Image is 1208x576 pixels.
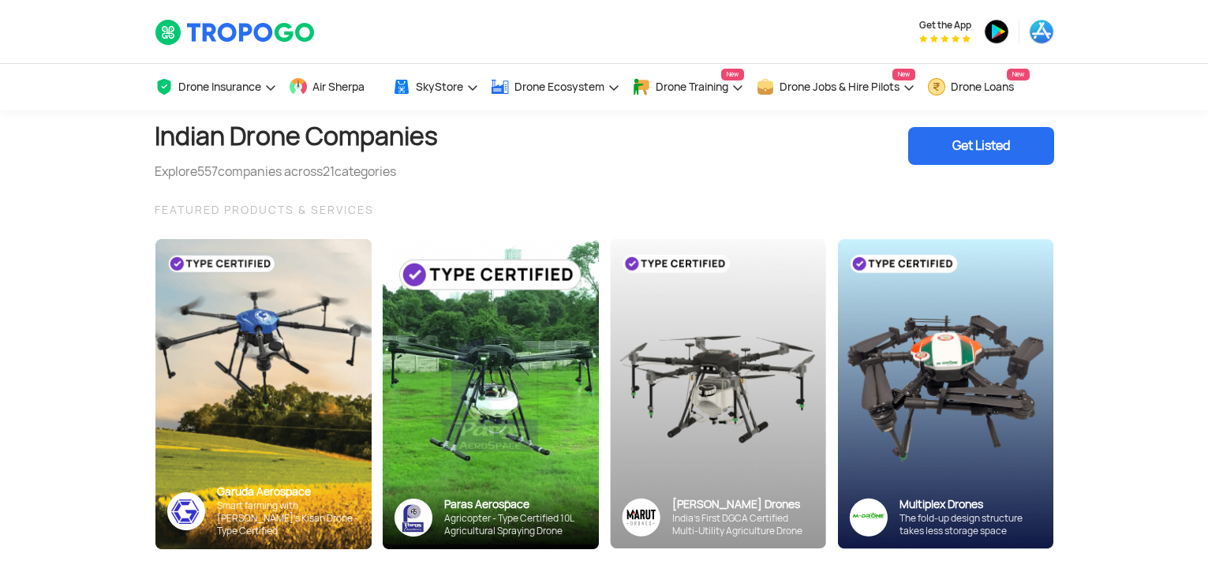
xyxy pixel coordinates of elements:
div: Agricopter - Type Certified 10L Agricultural Spraying Drone [444,512,587,537]
span: Drone Loans [951,80,1014,93]
div: Garuda Aerospace [217,484,360,499]
a: Drone Ecosystem [491,64,620,110]
img: ic_playstore.png [984,19,1009,44]
a: Drone Jobs & Hire PilotsNew [756,64,915,110]
div: Get Listed [908,127,1054,165]
span: SkyStore [416,80,463,93]
img: Group%2036313.png [622,498,660,537]
img: bg_marut_sky.png [610,239,826,548]
span: 557 [197,163,218,180]
h1: Indian Drone Companies [155,110,438,163]
span: Get the App [919,19,971,32]
span: New [1007,69,1030,80]
span: 21 [323,163,335,180]
span: Air Sherpa [312,80,365,93]
span: Drone Insurance [178,80,261,93]
img: paras-logo-banner.png [395,499,432,537]
div: Paras Aerospace [444,497,587,512]
a: Air Sherpa [289,64,380,110]
span: Drone Ecosystem [514,80,604,93]
div: Explore companies across categories [155,163,438,181]
img: ic_multiplex_sky.png [849,498,888,537]
a: Drone Insurance [155,64,277,110]
a: Drone LoansNew [927,64,1030,110]
span: New [892,69,915,80]
div: Multiplex Drones [899,497,1042,512]
img: TropoGo Logo [155,19,316,46]
div: Smart farming with [PERSON_NAME]’s Kisan Drone - Type Certified [217,499,360,537]
img: paras-card.png [383,239,599,549]
a: SkyStore [392,64,479,110]
img: bg_multiplex_sky.png [837,239,1053,549]
span: Drone Jobs & Hire Pilots [780,80,899,93]
div: The fold-up design structure takes less storage space [899,512,1042,537]
a: Drone TrainingNew [632,64,744,110]
div: FEATURED PRODUCTS & SERVICES [155,200,1054,219]
span: Drone Training [656,80,728,93]
div: [PERSON_NAME] Drones [672,497,814,512]
img: bg_garuda_sky.png [155,239,372,549]
div: India’s First DGCA Certified Multi-Utility Agriculture Drone [672,512,814,537]
img: ic_appstore.png [1029,19,1054,44]
img: ic_garuda_sky.png [167,492,205,530]
span: New [721,69,744,80]
img: App Raking [919,35,971,43]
